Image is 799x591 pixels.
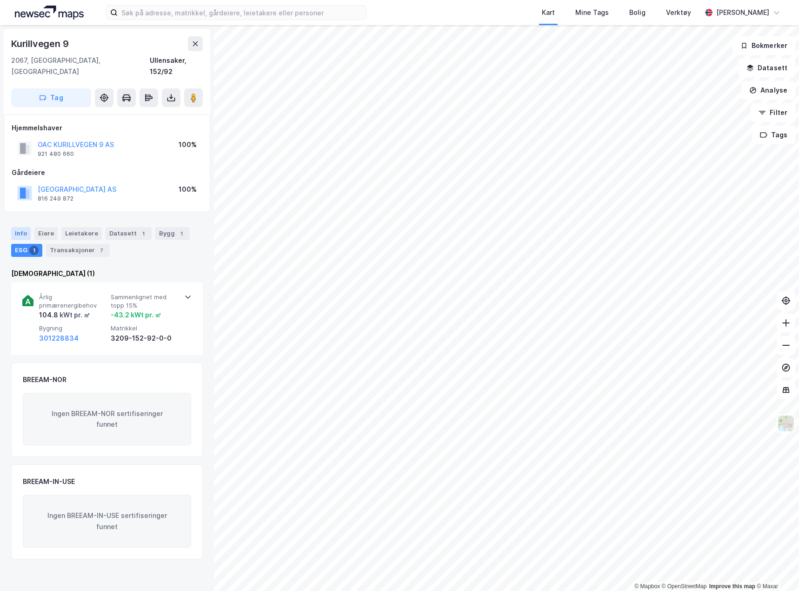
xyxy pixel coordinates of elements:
[23,495,191,548] div: Ingen BREEAM-IN-USE sertifiseringer funnet
[23,374,67,385] div: BREEAM-NOR
[150,55,203,77] div: Ullensaker, 152/92
[38,150,74,158] div: 921 480 660
[739,59,795,77] button: Datasett
[12,167,202,178] div: Gårdeiere
[12,122,202,134] div: Hjemmelshaver
[23,476,75,487] div: BREEAM-IN-USE
[29,246,39,255] div: 1
[11,227,31,240] div: Info
[111,333,179,344] div: 3209-152-92-0-0
[11,268,203,279] div: [DEMOGRAPHIC_DATA] (1)
[11,36,70,51] div: Kurillvegen 9
[11,88,91,107] button: Tag
[732,36,795,55] button: Bokmerker
[709,583,755,590] a: Improve this map
[97,246,106,255] div: 7
[741,81,795,100] button: Analyse
[179,139,197,150] div: 100%
[752,126,795,144] button: Tags
[39,293,107,309] span: Årlig primærenergibehov
[716,7,769,18] div: [PERSON_NAME]
[111,309,161,321] div: -43.2 kWt pr. ㎡
[139,229,148,238] div: 1
[106,227,152,240] div: Datasett
[752,546,799,591] iframe: Chat Widget
[11,55,150,77] div: 2067, [GEOGRAPHIC_DATA], [GEOGRAPHIC_DATA]
[777,415,795,432] img: Z
[23,393,191,446] div: Ingen BREEAM-NOR sertifiseringer funnet
[38,195,73,202] div: 816 249 872
[58,309,90,321] div: kWt pr. ㎡
[629,7,646,18] div: Bolig
[61,227,102,240] div: Leietakere
[39,333,79,344] button: 301228834
[111,293,179,309] span: Sammenlignet med topp 15%
[39,324,107,332] span: Bygning
[666,7,691,18] div: Verktøy
[751,103,795,122] button: Filter
[46,244,110,257] div: Transaksjoner
[542,7,555,18] div: Kart
[111,324,179,332] span: Matrikkel
[662,583,707,590] a: OpenStreetMap
[15,6,84,20] img: logo.a4113a55bc3d86da70a041830d287a7e.svg
[11,244,42,257] div: ESG
[177,229,186,238] div: 1
[155,227,190,240] div: Bygg
[34,227,58,240] div: Eiere
[634,583,660,590] a: Mapbox
[118,6,366,20] input: Søk på adresse, matrikkel, gårdeiere, leietakere eller personer
[39,309,90,321] div: 104.8
[575,7,609,18] div: Mine Tags
[179,184,197,195] div: 100%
